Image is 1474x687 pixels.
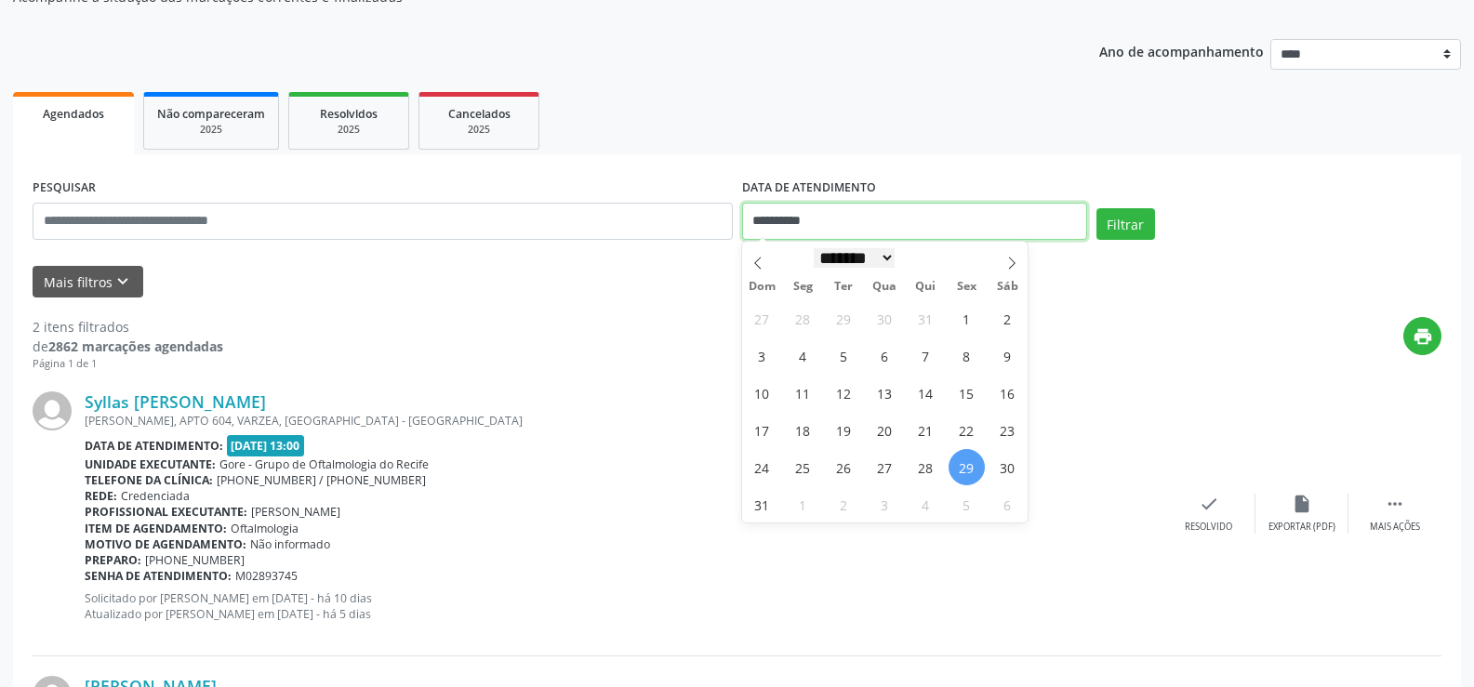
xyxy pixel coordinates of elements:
[989,486,1026,522] span: Setembro 6, 2025
[85,438,223,454] b: Data de atendimento:
[33,337,223,356] div: de
[785,337,821,374] span: Agosto 4, 2025
[826,449,862,485] span: Agosto 26, 2025
[448,106,511,122] span: Cancelados
[1292,494,1312,514] i: insert_drive_file
[908,449,944,485] span: Agosto 28, 2025
[989,449,1026,485] span: Agosto 30, 2025
[823,281,864,293] span: Ter
[785,486,821,522] span: Setembro 1, 2025
[744,300,780,337] span: Julho 27, 2025
[113,271,133,292] i: keyboard_arrow_down
[43,106,104,122] span: Agendados
[251,504,340,520] span: [PERSON_NAME]
[908,412,944,448] span: Agosto 21, 2025
[989,375,1026,411] span: Agosto 16, 2025
[1268,521,1335,534] div: Exportar (PDF)
[826,337,862,374] span: Agosto 5, 2025
[85,488,117,504] b: Rede:
[744,449,780,485] span: Agosto 24, 2025
[121,488,190,504] span: Credenciada
[33,391,72,430] img: img
[33,317,223,337] div: 2 itens filtrados
[157,106,265,122] span: Não compareceram
[742,174,876,203] label: DATA DE ATENDIMENTO
[949,486,985,522] span: Setembro 5, 2025
[432,123,525,137] div: 2025
[864,281,905,293] span: Qua
[217,472,426,488] span: [PHONE_NUMBER] / [PHONE_NUMBER]
[744,486,780,522] span: Agosto 31, 2025
[814,248,896,268] select: Month
[949,375,985,411] span: Agosto 15, 2025
[867,300,903,337] span: Julho 30, 2025
[85,552,141,568] b: Preparo:
[85,504,247,520] b: Profissional executante:
[895,248,956,268] input: Year
[85,456,216,472] b: Unidade executante:
[157,123,265,137] div: 2025
[320,106,378,122] span: Resolvidos
[85,521,227,536] b: Item de agendamento:
[85,413,1162,429] div: [PERSON_NAME], APTO 604, VARZEA, [GEOGRAPHIC_DATA] - [GEOGRAPHIC_DATA]
[949,300,985,337] span: Agosto 1, 2025
[867,449,903,485] span: Agosto 27, 2025
[989,412,1026,448] span: Agosto 23, 2025
[785,449,821,485] span: Agosto 25, 2025
[826,412,862,448] span: Agosto 19, 2025
[85,472,213,488] b: Telefone da clínica:
[949,449,985,485] span: Agosto 29, 2025
[1199,494,1219,514] i: check
[742,281,783,293] span: Dom
[867,486,903,522] span: Setembro 3, 2025
[782,281,823,293] span: Seg
[826,486,862,522] span: Setembro 2, 2025
[949,337,985,374] span: Agosto 8, 2025
[231,521,299,536] span: Oftalmologia
[1370,521,1420,534] div: Mais ações
[785,412,821,448] span: Agosto 18, 2025
[908,486,944,522] span: Setembro 4, 2025
[744,337,780,374] span: Agosto 3, 2025
[867,412,903,448] span: Agosto 20, 2025
[250,536,330,552] span: Não informado
[785,300,821,337] span: Julho 28, 2025
[1413,326,1433,347] i: print
[908,375,944,411] span: Agosto 14, 2025
[785,375,821,411] span: Agosto 11, 2025
[946,281,987,293] span: Sex
[744,375,780,411] span: Agosto 10, 2025
[85,391,266,412] a: Syllas [PERSON_NAME]
[302,123,395,137] div: 2025
[987,281,1028,293] span: Sáb
[1403,317,1441,355] button: print
[85,568,232,584] b: Senha de atendimento:
[33,266,143,298] button: Mais filtroskeyboard_arrow_down
[85,536,246,552] b: Motivo de agendamento:
[1096,208,1155,240] button: Filtrar
[48,337,223,355] strong: 2862 marcações agendadas
[826,375,862,411] span: Agosto 12, 2025
[867,337,903,374] span: Agosto 6, 2025
[908,337,944,374] span: Agosto 7, 2025
[227,435,305,456] span: [DATE] 13:00
[85,590,1162,622] p: Solicitado por [PERSON_NAME] em [DATE] - há 10 dias Atualizado por [PERSON_NAME] em [DATE] - há 5...
[33,356,223,372] div: Página 1 de 1
[33,174,96,203] label: PESQUISAR
[219,456,429,472] span: Gore - Grupo de Oftalmologia do Recife
[235,568,298,584] span: M02893745
[949,412,985,448] span: Agosto 22, 2025
[908,300,944,337] span: Julho 31, 2025
[744,412,780,448] span: Agosto 17, 2025
[1385,494,1405,514] i: 
[826,300,862,337] span: Julho 29, 2025
[867,375,903,411] span: Agosto 13, 2025
[1185,521,1232,534] div: Resolvido
[905,281,946,293] span: Qui
[989,300,1026,337] span: Agosto 2, 2025
[989,337,1026,374] span: Agosto 9, 2025
[145,552,245,568] span: [PHONE_NUMBER]
[1099,39,1264,62] p: Ano de acompanhamento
